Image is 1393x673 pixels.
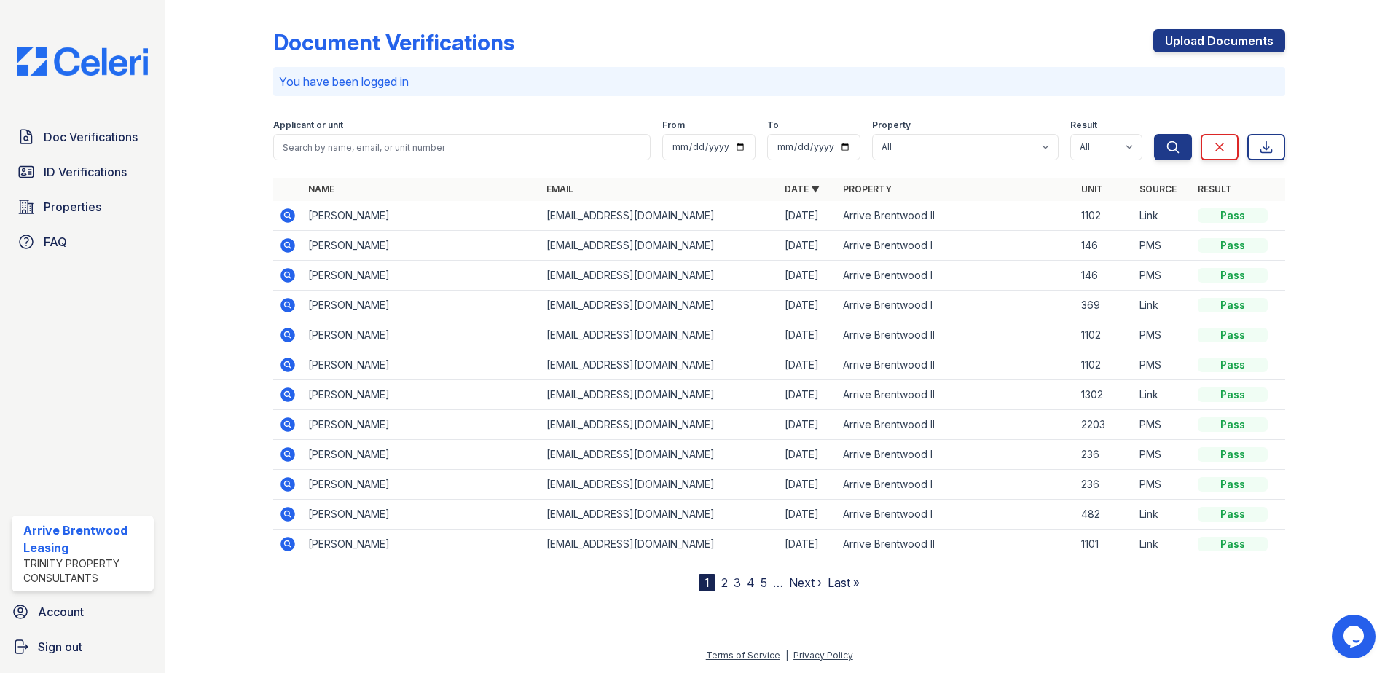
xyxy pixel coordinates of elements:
span: FAQ [44,233,67,251]
td: [DATE] [779,470,837,500]
td: [DATE] [779,410,837,440]
div: Pass [1198,477,1268,492]
td: [PERSON_NAME] [302,440,541,470]
td: [EMAIL_ADDRESS][DOMAIN_NAME] [541,440,779,470]
td: [EMAIL_ADDRESS][DOMAIN_NAME] [541,410,779,440]
td: [PERSON_NAME] [302,261,541,291]
td: Arrive Brentwood II [837,350,1075,380]
label: Property [872,119,911,131]
a: Source [1139,184,1177,194]
div: Pass [1198,208,1268,223]
td: Arrive Brentwood II [837,530,1075,559]
span: … [773,574,783,591]
div: 1 [699,574,715,591]
span: Properties [44,198,101,216]
td: PMS [1134,320,1192,350]
td: Arrive Brentwood I [837,470,1075,500]
td: PMS [1134,261,1192,291]
td: 1102 [1075,350,1134,380]
td: [EMAIL_ADDRESS][DOMAIN_NAME] [541,261,779,291]
td: [EMAIL_ADDRESS][DOMAIN_NAME] [541,470,779,500]
td: [PERSON_NAME] [302,201,541,231]
div: Pass [1198,507,1268,522]
td: Arrive Brentwood II [837,410,1075,440]
a: Name [308,184,334,194]
a: 3 [734,575,741,590]
td: 236 [1075,470,1134,500]
td: [PERSON_NAME] [302,350,541,380]
label: Applicant or unit [273,119,343,131]
td: PMS [1134,350,1192,380]
td: [DATE] [779,291,837,320]
td: [PERSON_NAME] [302,410,541,440]
span: Sign out [38,638,82,656]
td: [DATE] [779,261,837,291]
td: Arrive Brentwood II [837,320,1075,350]
a: FAQ [12,227,154,256]
td: 236 [1075,440,1134,470]
td: PMS [1134,440,1192,470]
td: Link [1134,380,1192,410]
td: [PERSON_NAME] [302,291,541,320]
a: Unit [1081,184,1103,194]
div: Pass [1198,328,1268,342]
td: [PERSON_NAME] [302,380,541,410]
a: Last » [828,575,860,590]
td: 146 [1075,261,1134,291]
td: Arrive Brentwood I [837,231,1075,261]
td: PMS [1134,410,1192,440]
td: Arrive Brentwood I [837,291,1075,320]
td: Arrive Brentwood II [837,201,1075,231]
a: 5 [761,575,767,590]
div: Pass [1198,358,1268,372]
td: [PERSON_NAME] [302,530,541,559]
td: [DATE] [779,201,837,231]
a: Sign out [6,632,160,661]
a: Account [6,597,160,626]
a: Email [546,184,573,194]
td: 1302 [1075,380,1134,410]
td: [DATE] [779,530,837,559]
td: Link [1134,500,1192,530]
td: 1101 [1075,530,1134,559]
div: Pass [1198,268,1268,283]
td: [EMAIL_ADDRESS][DOMAIN_NAME] [541,201,779,231]
p: You have been logged in [279,73,1279,90]
td: 1102 [1075,320,1134,350]
td: [PERSON_NAME] [302,470,541,500]
td: [DATE] [779,350,837,380]
a: Next › [789,575,822,590]
td: 1102 [1075,201,1134,231]
a: Properties [12,192,154,221]
td: [EMAIL_ADDRESS][DOMAIN_NAME] [541,291,779,320]
div: Pass [1198,238,1268,253]
a: Upload Documents [1153,29,1285,52]
input: Search by name, email, or unit number [273,134,651,160]
label: To [767,119,779,131]
td: [DATE] [779,380,837,410]
td: 482 [1075,500,1134,530]
div: Document Verifications [273,29,514,55]
td: [DATE] [779,320,837,350]
div: Pass [1198,447,1268,462]
td: [PERSON_NAME] [302,500,541,530]
label: Result [1070,119,1097,131]
td: [EMAIL_ADDRESS][DOMAIN_NAME] [541,380,779,410]
td: Arrive Brentwood I [837,261,1075,291]
div: Pass [1198,298,1268,312]
td: Link [1134,201,1192,231]
td: [DATE] [779,231,837,261]
td: Arrive Brentwood I [837,440,1075,470]
span: Account [38,603,84,621]
img: CE_Logo_Blue-a8612792a0a2168367f1c8372b55b34899dd931a85d93a1a3d3e32e68fde9ad4.png [6,47,160,76]
td: 2203 [1075,410,1134,440]
td: [PERSON_NAME] [302,231,541,261]
iframe: chat widget [1332,615,1378,658]
label: From [662,119,685,131]
td: 146 [1075,231,1134,261]
a: Terms of Service [706,650,780,661]
td: [EMAIL_ADDRESS][DOMAIN_NAME] [541,231,779,261]
td: [EMAIL_ADDRESS][DOMAIN_NAME] [541,500,779,530]
td: [EMAIL_ADDRESS][DOMAIN_NAME] [541,530,779,559]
